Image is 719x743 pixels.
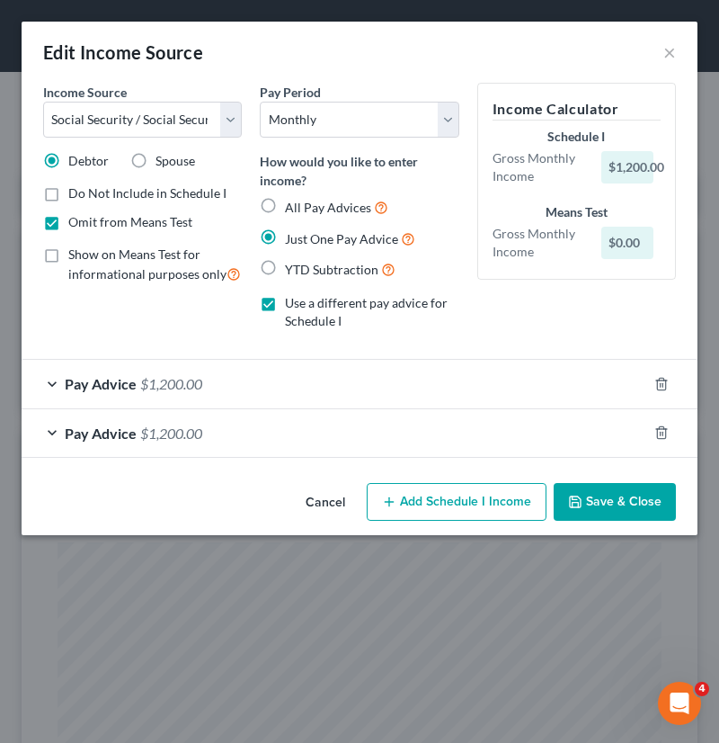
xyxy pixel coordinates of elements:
[493,128,661,146] div: Schedule I
[43,85,127,100] span: Income Source
[68,185,226,201] span: Do Not Include in Schedule I
[285,231,398,246] span: Just One Pay Advice
[43,40,203,65] div: Edit Income Source
[140,425,202,442] span: $1,200.00
[285,200,371,215] span: All Pay Advices
[65,375,137,392] span: Pay Advice
[484,149,592,185] div: Gross Monthly Income
[493,98,661,121] h5: Income Calculator
[260,83,321,102] label: Pay Period
[285,262,378,277] span: YTD Subtraction
[695,682,709,696] span: 4
[285,295,448,328] span: Use a different pay advice for Schedule I
[68,214,192,229] span: Omit from Means Test
[663,41,676,63] button: ×
[601,151,653,184] div: $1,200.00
[260,152,458,190] label: How would you like to enter income?
[155,153,195,168] span: Spouse
[658,682,701,725] iframe: Intercom live chat
[484,225,592,261] div: Gross Monthly Income
[601,227,653,259] div: $0.00
[493,203,661,221] div: Means Test
[367,483,546,521] button: Add Schedule I Income
[554,483,676,521] button: Save & Close
[68,153,109,168] span: Debtor
[65,425,137,442] span: Pay Advice
[68,246,226,282] span: Show on Means Test for informational purposes only
[291,485,359,521] button: Cancel
[140,375,202,392] span: $1,200.00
